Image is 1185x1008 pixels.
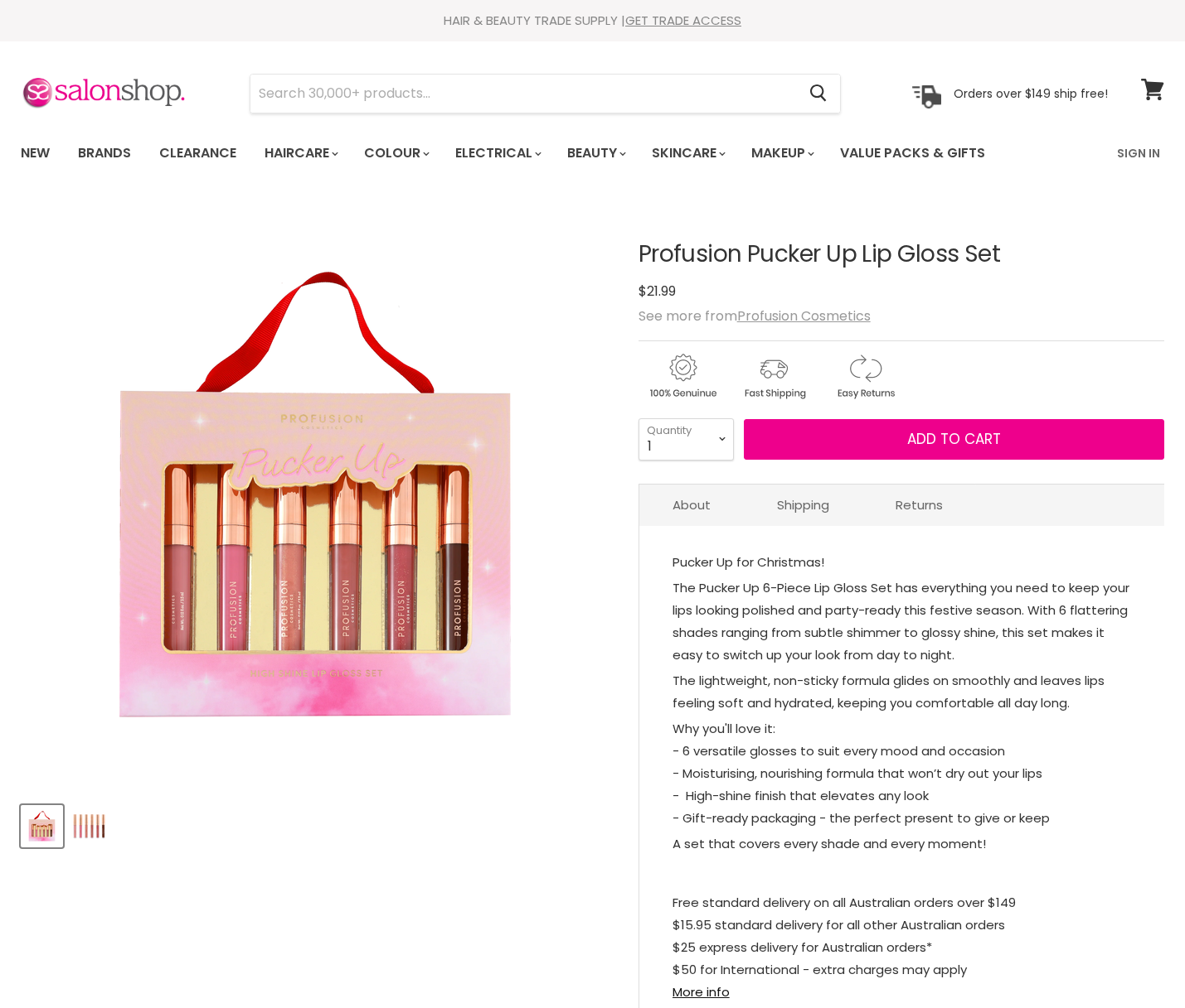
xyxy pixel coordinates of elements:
button: Profusion Pucker Up Lip Gloss Set [21,805,63,847]
a: Returns [862,485,976,525]
img: shipping.gif [730,351,818,402]
p: Why you'll love it: - 6 versatile glosses to suit every mood and occasion - Moisturising, nourish... [673,717,1131,832]
a: About [639,485,744,525]
button: Profusion Pucker Up Lip Gloss Set [68,805,110,847]
a: Profusion Cosmetics [737,306,871,326]
a: Beauty [555,136,636,171]
p: The Pucker Up 6-Piece Lip Gloss Set has everything you need to keep your lips looking polished an... [673,576,1131,669]
a: More info [673,983,730,1001]
a: Clearance [147,136,249,171]
p: The lightweight, non-sticky formula glides on smoothly and leaves lips feeling soft and hydrated,... [673,669,1131,717]
form: Product [250,74,841,113]
ul: Main menu [8,129,1052,177]
a: Electrical [443,136,551,171]
a: Skincare [639,136,736,171]
img: returns.gif [821,351,909,402]
img: Profusion Pucker Up Lip Gloss Set [25,205,605,784]
p: A set that covers every shade and every moment! [673,832,1131,858]
a: Colour [352,136,440,171]
p: Free standard delivery on all Australian orders over $149 $15.95 standard delivery for all other ... [673,891,1131,1006]
p: Orders over $149 ship free! [954,85,1108,100]
img: genuine.gif [639,351,726,402]
img: Profusion Pucker Up Lip Gloss Set [70,807,109,846]
a: Sign In [1107,136,1170,171]
span: $21.99 [639,282,676,301]
a: New [8,136,62,171]
button: Add to cart [744,419,1164,461]
input: Search [250,75,796,113]
div: Product thumbnails [18,800,612,847]
h1: Profusion Pucker Up Lip Gloss Set [639,242,1164,268]
span: See more from [639,306,871,326]
a: Value Packs & Gifts [828,136,998,171]
select: Quantity [639,418,734,460]
a: Makeup [739,136,824,171]
button: Search [796,75,840,113]
p: Pucker Up for Christmas! [673,551,1131,576]
a: GET TRADE ACCESS [625,12,741,29]
a: Brands [66,136,143,171]
span: Add to cart [907,429,1001,449]
a: Shipping [744,485,862,525]
div: Profusion Pucker Up Lip Gloss Set image. Click or Scroll to Zoom. [21,200,609,789]
img: Profusion Pucker Up Lip Gloss Set [22,807,61,846]
a: Haircare [252,136,348,171]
